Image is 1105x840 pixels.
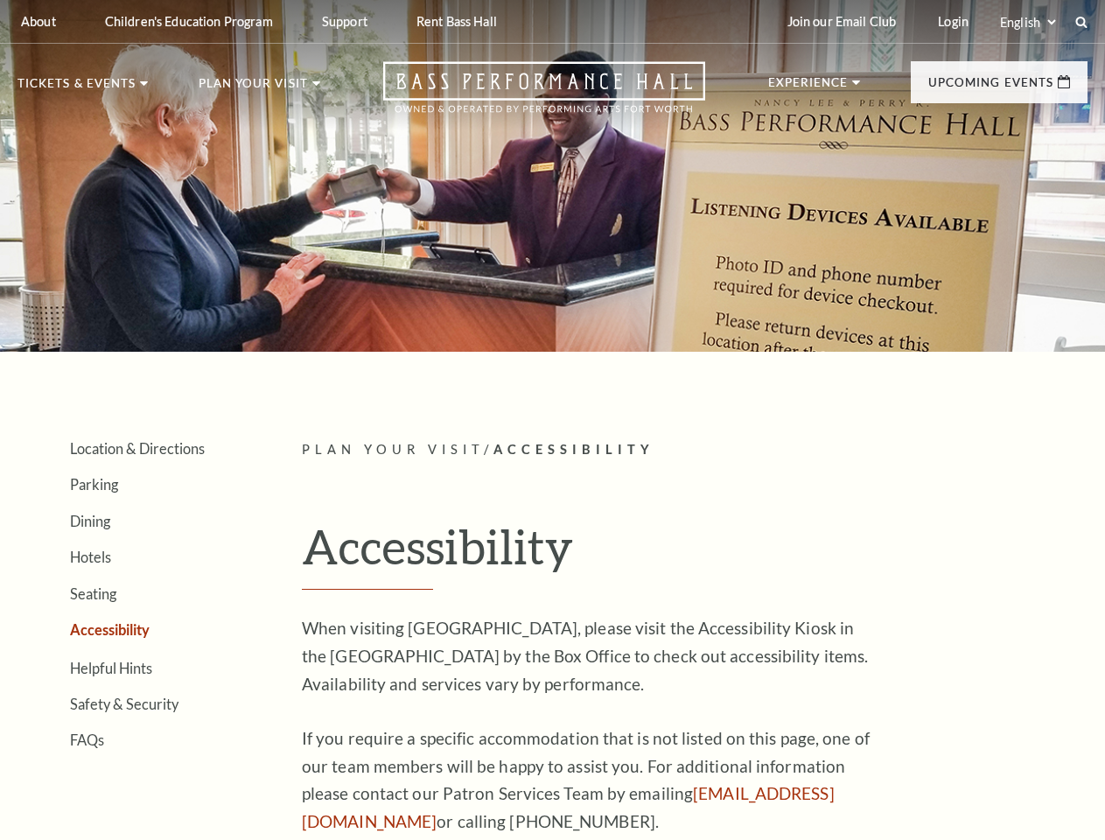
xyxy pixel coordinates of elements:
[199,78,308,99] p: Plan Your Visit
[70,476,118,493] a: Parking
[70,440,205,457] a: Location & Directions
[70,549,111,565] a: Hotels
[493,442,654,457] span: Accessibility
[70,585,116,602] a: Seating
[302,724,871,836] p: If you require a specific accommodation that is not listed on this page, one of our team members ...
[70,513,110,529] a: Dining
[302,442,484,457] span: Plan Your Visit
[928,77,1053,98] p: Upcoming Events
[70,696,178,712] a: Safety & Security
[17,78,136,99] p: Tickets & Events
[70,621,150,638] a: Accessibility
[70,660,152,676] a: Helpful Hints
[416,14,497,29] p: Rent Bass Hall
[70,731,104,748] a: FAQs
[302,614,871,698] p: When visiting [GEOGRAPHIC_DATA], please visit the Accessibility Kiosk in the [GEOGRAPHIC_DATA] by...
[105,14,273,29] p: Children's Education Program
[322,14,367,29] p: Support
[768,77,849,98] p: Experience
[21,14,56,29] p: About
[997,14,1059,31] select: Select:
[302,518,1088,590] h1: Accessibility
[302,439,1088,461] p: /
